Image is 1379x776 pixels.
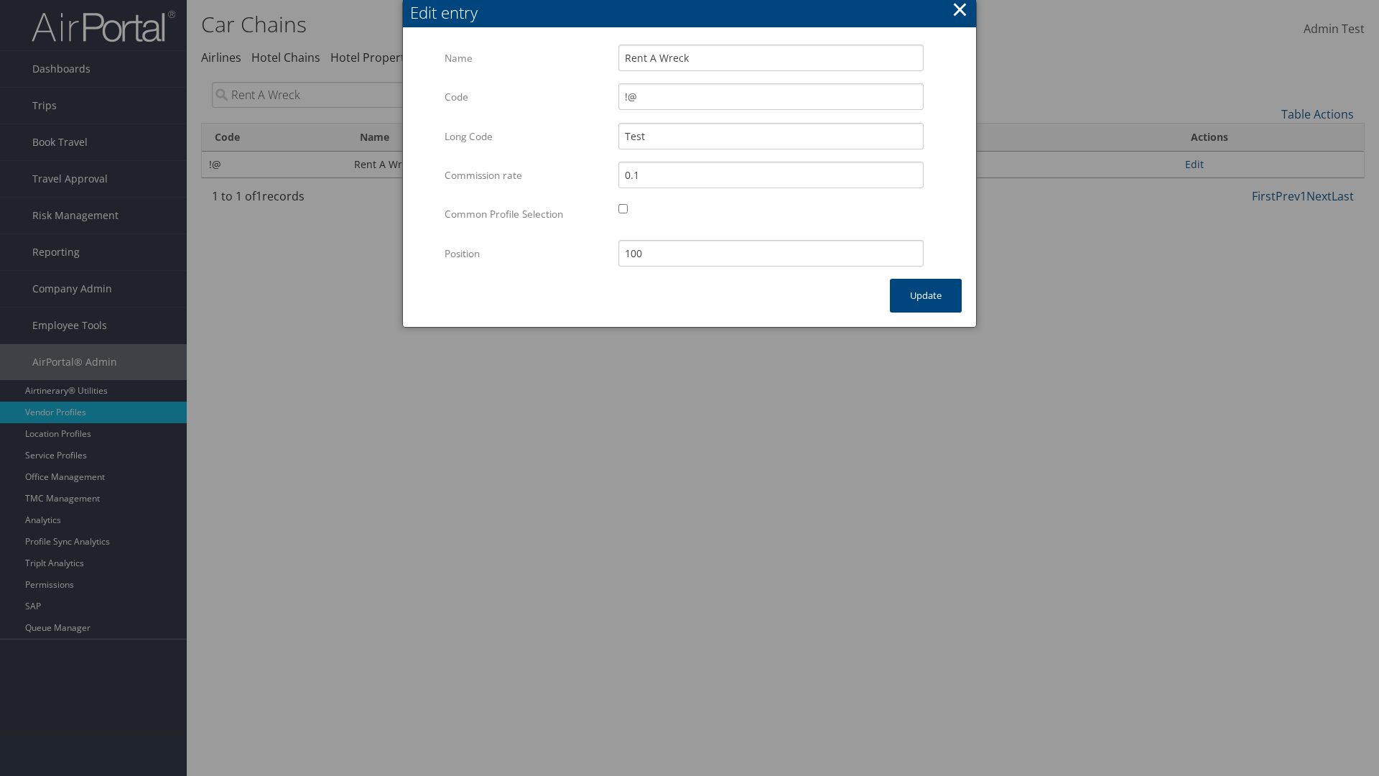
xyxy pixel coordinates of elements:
[445,240,608,267] label: Position
[890,279,962,313] button: Update
[445,200,608,228] label: Common Profile Selection
[410,1,976,24] div: Edit entry
[445,45,608,72] label: Name
[445,83,608,111] label: Code
[445,162,608,189] label: Commission rate
[445,123,608,150] label: Long Code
